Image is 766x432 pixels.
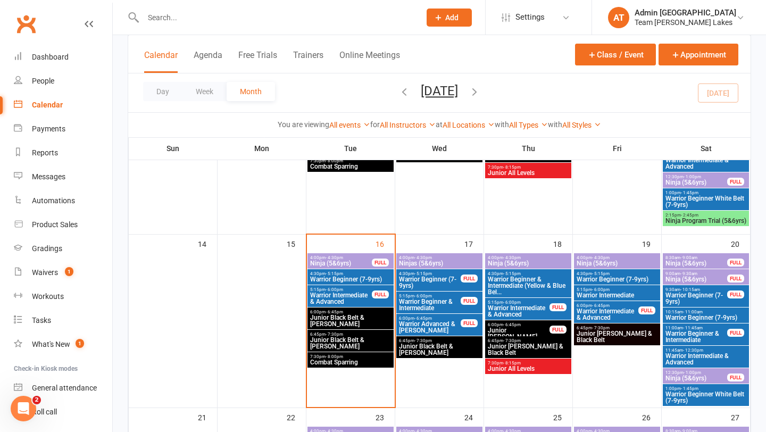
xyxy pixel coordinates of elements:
span: Settings [515,5,545,29]
span: 4:30pm [310,271,392,276]
span: 5:15pm [310,287,372,292]
a: Gradings [14,237,112,261]
strong: You are viewing [278,120,329,129]
div: Reports [32,148,58,157]
div: Roll call [32,408,57,416]
div: FULL [549,303,567,311]
span: Junior Black Belt & [PERSON_NAME] [310,314,392,327]
button: Class / Event [575,44,656,65]
span: 2 [32,396,41,404]
input: Search... [140,10,413,25]
a: All Styles [562,121,601,129]
span: Ninja (5&6yrs) [487,260,569,267]
a: Tasks [14,309,112,333]
span: Warrior Beginner (7-9yrs) [398,276,461,289]
span: 2:15pm [665,213,747,218]
span: Combat Sparring [310,359,392,365]
div: FULL [727,275,744,283]
span: - 5:15pm [592,271,610,276]
div: Waivers [32,268,58,277]
th: Sun [129,137,218,160]
div: What's New [32,340,70,348]
span: - 6:00pm [503,300,521,305]
th: Thu [484,137,573,160]
button: Free Trials [238,50,277,73]
span: 6:00pm [398,316,461,321]
div: 22 [287,408,306,426]
span: Warrior Beginner (7-9yrs) [665,314,747,321]
span: Junior [PERSON_NAME] [487,327,550,340]
span: 12:30pm [665,370,728,375]
div: Automations [32,196,75,205]
span: Junior [PERSON_NAME] & Black Belt [487,343,569,356]
span: Warrior Beginner & Intermediate [665,330,728,343]
span: - 6:45pm [592,303,610,308]
span: Warrior Intermediate & Advanced [665,157,747,170]
span: - 5:15pm [414,271,432,276]
strong: with [548,120,562,129]
a: Roll call [14,400,112,424]
span: - 7:30pm [414,338,432,343]
span: Warrior Intermediate [576,292,658,298]
span: Junior [PERSON_NAME] & Black Belt [576,330,658,343]
div: 27 [731,408,750,426]
a: Clubworx [13,11,39,37]
span: Warrior Intermediate & Advanced [487,305,550,318]
span: Ninja (5&6yrs) [665,276,728,283]
span: Ninjas (5&6yrs) [398,260,480,267]
span: - 8:00pm [326,354,343,359]
span: 4:00pm [576,255,658,260]
div: 23 [376,408,395,426]
span: 1:00pm [665,386,747,391]
button: Appointment [659,44,738,65]
div: FULL [727,178,744,186]
span: Warrior Beginner White Belt (7-9yrs) [665,391,747,404]
span: - 4:30pm [326,255,343,260]
a: Calendar [14,93,112,117]
a: Product Sales [14,213,112,237]
div: FULL [461,297,478,305]
span: - 8:15pm [503,361,521,365]
a: What's New1 [14,333,112,356]
div: 15 [287,235,306,252]
div: FULL [727,373,744,381]
div: FULL [727,329,744,337]
strong: at [436,120,443,129]
button: Month [227,82,275,101]
div: 24 [464,408,484,426]
span: - 1:00pm [684,370,701,375]
span: - 4:30pm [592,255,610,260]
span: Junior All Levels [487,365,569,372]
span: Combat Sparring [310,163,392,170]
div: FULL [638,306,655,314]
span: Warrior Intermediate & Advanced [576,308,639,321]
span: 9:00am [665,271,728,276]
span: Ninja Program Trial (5&6yrs) [665,218,747,224]
span: Warrior Beginner (7-9yrs) [576,276,658,283]
div: FULL [461,275,478,283]
span: 1 [65,267,73,276]
a: All Instructors [380,121,436,129]
th: Sat [662,137,751,160]
span: - 1:45pm [681,190,698,195]
span: 6:45pm [487,338,569,343]
div: FULL [372,259,389,267]
a: People [14,69,112,93]
span: - 6:00pm [414,294,432,298]
div: Product Sales [32,220,78,229]
span: - 7:30pm [592,326,610,330]
span: - 6:00pm [326,287,343,292]
span: Warrior Beginner & Intermediate [398,298,461,311]
div: Dashboard [32,53,69,61]
span: 11:45am [665,348,747,353]
span: Warrior Beginner (7-9yrs) [310,276,392,283]
div: FULL [727,290,744,298]
th: Mon [218,137,306,160]
span: 11:00am [665,326,728,330]
span: 8:30am [665,255,728,260]
button: Online Meetings [339,50,400,73]
span: 6:00pm [310,310,392,314]
span: 1:00pm [665,190,747,195]
span: - 10:15am [680,287,700,292]
div: Gradings [32,244,62,253]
